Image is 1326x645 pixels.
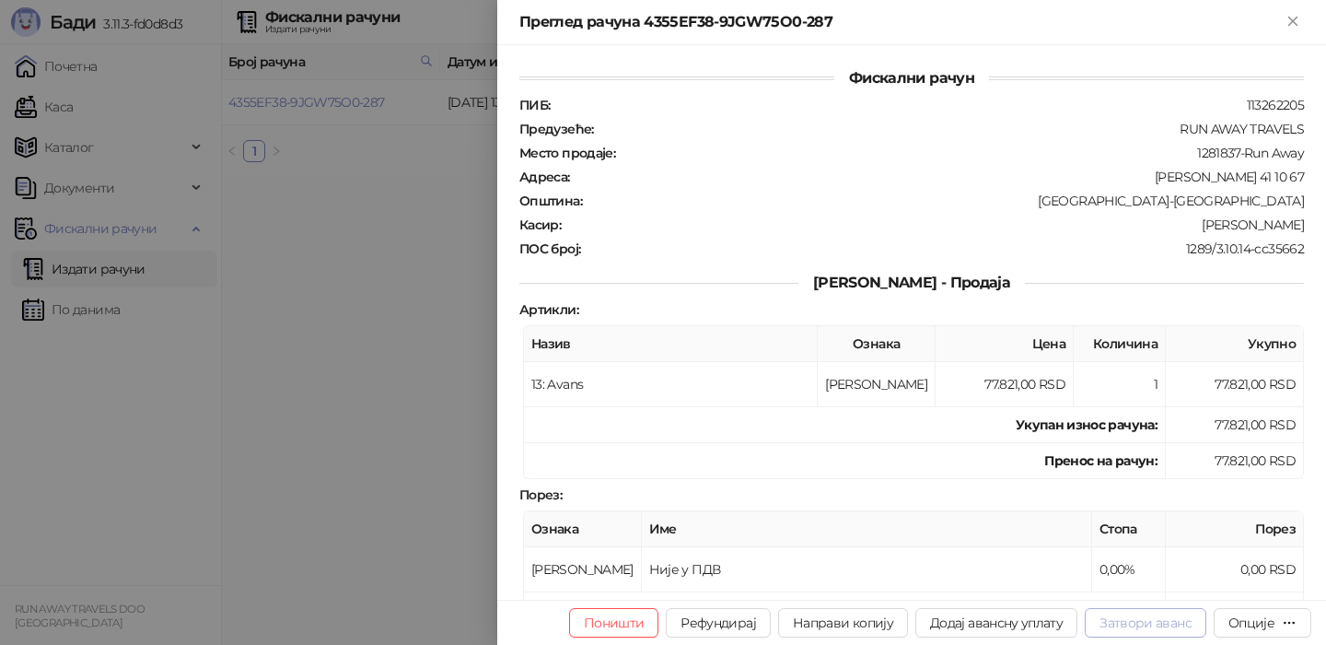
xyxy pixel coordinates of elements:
button: Направи копију [778,608,908,638]
th: Име [642,511,1092,547]
th: Ознака [818,326,936,362]
span: Направи копију [793,615,893,631]
div: 113262205 [552,97,1306,113]
td: 0,00% [1092,547,1166,592]
th: Порез [1166,511,1304,547]
div: [PERSON_NAME] 41 10 67 [572,169,1306,185]
button: Рефундирај [666,608,771,638]
th: Укупно [1166,326,1304,362]
th: Количина [1074,326,1166,362]
strong: ПИБ : [519,97,550,113]
th: Стопа [1092,511,1166,547]
div: Опције [1228,615,1274,631]
button: Поништи [569,608,659,638]
div: [GEOGRAPHIC_DATA]-[GEOGRAPHIC_DATA] [584,193,1306,209]
span: [PERSON_NAME] - Продаја [798,274,1025,291]
div: 1289/3.10.14-cc35662 [582,240,1306,257]
td: 77.821,00 RSD [1166,362,1304,407]
strong: Предузеће : [519,121,594,137]
th: Цена [936,326,1074,362]
td: [PERSON_NAME] [818,362,936,407]
td: 77.821,00 RSD [936,362,1074,407]
td: 77.821,00 RSD [1166,407,1304,443]
th: Ознака [524,511,642,547]
div: 1281837-Run Away [617,145,1306,161]
button: Затвори аванс [1085,608,1206,638]
button: Опције [1214,608,1311,638]
strong: Укупан износ рачуна : [1016,416,1157,433]
strong: Општина : [519,193,582,209]
div: Преглед рачуна 4355EF38-9JGW75O0-287 [519,11,1282,33]
strong: Адреса : [519,169,570,185]
td: 77.821,00 RSD [1166,443,1304,479]
div: [PERSON_NAME] [563,217,1306,233]
strong: ПОС број : [519,240,580,257]
td: 13: Avans [524,362,818,407]
button: Close [1282,11,1304,33]
td: [PERSON_NAME] [524,547,642,592]
strong: Касир : [519,217,561,233]
strong: Пренос на рачун : [1044,452,1157,469]
strong: Артикли : [519,301,578,318]
th: Назив [524,326,818,362]
td: 0,00 RSD [1166,547,1304,592]
span: Фискални рачун [834,69,989,87]
strong: Место продаје : [519,145,615,161]
td: 1 [1074,362,1166,407]
div: RUN AWAY TRAVELS [596,121,1306,137]
td: 0,00 RSD [1166,592,1304,628]
td: Није у ПДВ [642,547,1092,592]
strong: Порез : [519,487,562,503]
button: Додај авансну уплату [915,608,1077,638]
